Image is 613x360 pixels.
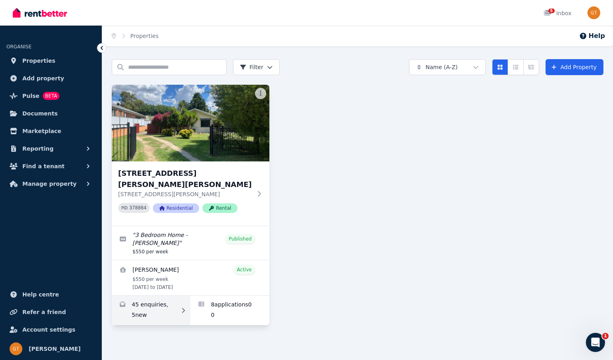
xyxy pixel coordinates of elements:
button: Filter [233,59,280,75]
img: 154 Vittoria St, Robin Hill [112,85,269,161]
span: Pulse [22,91,40,101]
a: Documents [6,105,95,121]
span: Reporting [22,144,53,153]
span: Add property [22,74,64,83]
a: Add property [6,70,95,86]
span: Residential [153,203,199,213]
a: Refer a friend [6,304,95,320]
span: Rental [202,203,237,213]
button: Compact list view [508,59,524,75]
span: Refer a friend [22,307,66,317]
span: Manage property [22,179,77,189]
a: 154 Vittoria St, Robin Hill[STREET_ADDRESS][PERSON_NAME][PERSON_NAME][STREET_ADDRESS][PERSON_NAME... [112,85,269,226]
h3: [STREET_ADDRESS][PERSON_NAME][PERSON_NAME] [118,168,252,190]
a: Properties [6,53,95,69]
span: 5 [548,8,555,13]
button: Reporting [6,141,95,157]
a: Properties [131,33,159,39]
span: Marketplace [22,126,61,136]
img: Gloria Thompson [587,6,600,19]
button: Manage property [6,176,95,192]
img: RentBetter [13,7,67,19]
a: Account settings [6,322,95,338]
a: Marketplace [6,123,95,139]
a: Enquiries for 154 Vittoria St, Robin Hill [112,296,190,325]
code: 378864 [129,205,146,211]
span: BETA [43,92,59,100]
span: Account settings [22,325,75,334]
a: Help centre [6,286,95,302]
span: Filter [240,63,263,71]
a: View details for Tiffany Turner [112,260,269,295]
span: Properties [22,56,55,66]
a: Add Property [546,59,603,75]
div: Inbox [544,9,571,17]
span: Find a tenant [22,161,65,171]
span: Documents [22,109,58,118]
button: Help [579,31,605,41]
a: Edit listing: 3 Bedroom Home - Robin Hill [112,226,269,260]
nav: Breadcrumb [102,26,168,46]
span: [PERSON_NAME] [29,344,81,354]
span: Help centre [22,290,59,299]
a: PulseBETA [6,88,95,104]
span: 1 [602,333,609,339]
iframe: Intercom live chat [586,333,605,352]
div: View options [492,59,539,75]
span: ORGANISE [6,44,32,50]
p: [STREET_ADDRESS][PERSON_NAME] [118,190,252,198]
span: Name (A-Z) [425,63,458,71]
button: Expanded list view [523,59,539,75]
button: Find a tenant [6,158,95,174]
a: Applications for 154 Vittoria St, Robin Hill [190,296,269,325]
button: Card view [492,59,508,75]
button: Name (A-Z) [409,59,486,75]
small: PID [121,206,128,210]
img: Gloria Thompson [10,342,22,355]
button: More options [255,88,266,99]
